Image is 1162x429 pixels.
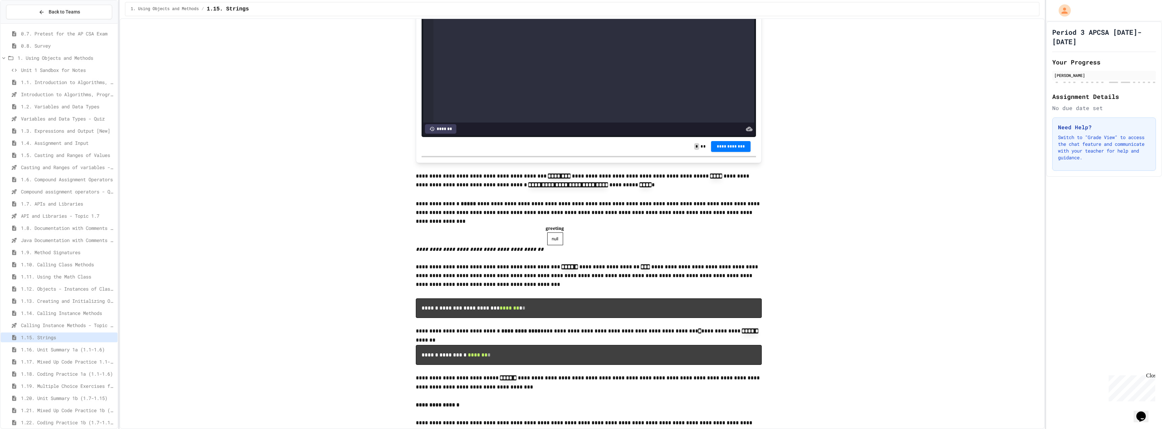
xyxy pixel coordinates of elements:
[21,249,115,256] span: 1.9. Method Signatures
[21,212,115,219] span: API and Libraries - Topic 1.7
[21,395,115,402] span: 1.20. Unit Summary 1b (1.7-1.15)
[21,127,115,134] span: 1.3. Expressions and Output [New]
[21,164,115,171] span: Casting and Ranges of variables - Quiz
[21,103,115,110] span: 1.2. Variables and Data Types
[21,382,115,390] span: 1.19. Multiple Choice Exercises for Unit 1a (1.1-1.6)
[21,334,115,341] span: 1.15. Strings
[1052,57,1156,67] h2: Your Progress
[21,273,115,280] span: 1.11. Using the Math Class
[1106,373,1155,401] iframe: chat widget
[21,115,115,122] span: Variables and Data Types - Quiz
[21,139,115,146] span: 1.4. Assignment and Input
[18,54,115,61] span: 1. Using Objects and Methods
[1052,27,1156,46] h1: Period 3 APCSA [DATE]-[DATE]
[21,188,115,195] span: Compound assignment operators - Quiz
[21,91,115,98] span: Introduction to Algorithms, Programming, and Compilers
[21,297,115,304] span: 1.13. Creating and Initializing Objects: Constructors
[1058,123,1150,131] h3: Need Help?
[21,407,115,414] span: 1.21. Mixed Up Code Practice 1b (1.7-1.15)
[21,66,115,74] span: Unit 1 Sandbox for Notes
[21,310,115,317] span: 1.14. Calling Instance Methods
[207,5,249,13] span: 1.15. Strings
[1052,104,1156,112] div: No due date set
[49,8,80,16] span: Back to Teams
[202,6,204,12] span: /
[21,419,115,426] span: 1.22. Coding Practice 1b (1.7-1.15)
[21,200,115,207] span: 1.7. APIs and Libraries
[3,3,47,43] div: Chat with us now!Close
[1058,134,1150,161] p: Switch to "Grade View" to access the chat feature and communicate with your teacher for help and ...
[1052,92,1156,101] h2: Assignment Details
[21,224,115,232] span: 1.8. Documentation with Comments and Preconditions
[1134,402,1155,422] iframe: chat widget
[21,152,115,159] span: 1.5. Casting and Ranges of Values
[21,346,115,353] span: 1.16. Unit Summary 1a (1.1-1.6)
[21,370,115,377] span: 1.18. Coding Practice 1a (1.1-1.6)
[131,6,199,12] span: 1. Using Objects and Methods
[21,285,115,292] span: 1.12. Objects - Instances of Classes
[21,30,115,37] span: 0.7. Pretest for the AP CSA Exam
[21,176,115,183] span: 1.6. Compound Assignment Operators
[6,5,112,19] button: Back to Teams
[1054,72,1154,78] div: [PERSON_NAME]
[21,237,115,244] span: Java Documentation with Comments - Topic 1.8
[21,322,115,329] span: Calling Instance Methods - Topic 1.14
[1052,3,1072,18] div: My Account
[21,261,115,268] span: 1.10. Calling Class Methods
[21,42,115,49] span: 0.8. Survey
[21,79,115,86] span: 1.1. Introduction to Algorithms, Programming, and Compilers
[21,358,115,365] span: 1.17. Mixed Up Code Practice 1.1-1.6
